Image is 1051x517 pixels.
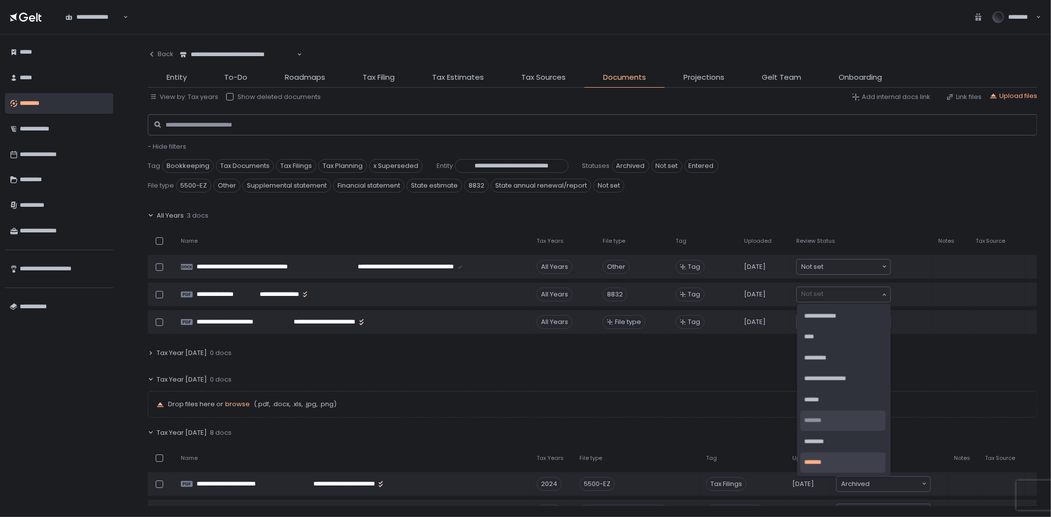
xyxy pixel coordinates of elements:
div: All Years [537,260,573,274]
span: State annual renewal/report [491,179,591,193]
span: x Superseded [369,159,423,173]
input: Search for option [801,290,881,299]
span: Supplemental statement [242,179,331,193]
span: All Years [157,211,184,220]
div: 5500-EZ [579,477,615,491]
span: Archived [841,479,870,489]
span: Archived [612,159,649,173]
span: Projections [683,72,724,83]
div: Search for option [173,44,302,65]
span: 8 docs [210,428,232,437]
span: Name [181,237,198,245]
span: 5500-EZ [176,179,211,193]
span: 3 docs [187,211,208,220]
span: Gelt Team [762,72,801,83]
span: To-Do [224,72,247,83]
input: Search for option [823,262,881,272]
span: Tax Documents [216,159,274,173]
span: Entity [167,72,187,83]
span: 0 docs [210,349,232,357]
span: Entered [684,159,718,173]
span: Other [213,179,240,193]
span: Not set [651,159,682,173]
span: Name [181,454,198,462]
span: [DATE] [744,290,766,299]
span: (.pdf, .docx, .xls, .jpg, .png) [252,400,337,409]
button: Link files [946,93,982,101]
span: [DATE] [793,480,814,488]
span: Tax Sources [521,72,566,83]
span: Notes [954,454,970,462]
span: Tax Years [537,454,564,462]
span: Not set [801,262,823,272]
div: Search for option [797,287,890,302]
div: 8832 [603,288,627,301]
span: Tax Source [976,237,1006,245]
button: Back [148,44,173,64]
span: Tax Years [537,237,564,245]
span: Bookkeeping [162,159,214,173]
button: Upload files [989,92,1037,100]
span: Uploaded [744,237,772,245]
p: Drop files here or [168,400,1029,409]
button: View by: Tax years [150,93,218,101]
span: Financial statement [333,179,405,193]
span: Tag [688,318,700,326]
span: 8832 [464,179,489,193]
input: Search for option [870,479,921,489]
span: Onboarding [839,72,882,83]
span: Tag [148,162,160,170]
span: Tax Filings [706,477,746,491]
span: File type [579,454,602,462]
span: File type [148,181,174,190]
div: Back [148,50,173,59]
span: Uploaded [793,454,820,462]
span: [DATE] [744,262,766,271]
span: Statuses [582,162,610,170]
div: Other [603,260,630,274]
span: File type [603,237,625,245]
div: All Years [537,315,573,329]
span: Documents [603,72,646,83]
button: - Hide filters [148,142,186,151]
div: All Years [537,288,573,301]
input: Search for option [295,50,296,60]
div: Search for option [837,477,930,491]
span: [DATE] [744,318,766,326]
span: Tax Year [DATE] [157,349,207,357]
span: Tag [688,262,700,271]
span: Tax Source [985,454,1015,462]
button: Add internal docs link [852,93,930,101]
span: State estimate [407,179,462,193]
span: Entity [437,162,453,170]
span: Tag [706,454,717,462]
div: Search for option [797,259,890,274]
span: Tax Filing [363,72,395,83]
span: Tax Year [DATE] [157,375,207,384]
span: Tag [676,237,686,245]
span: Notes [938,237,954,245]
span: Review Status [796,237,835,245]
span: Not set [593,179,624,193]
div: 2024 [537,477,562,491]
span: Roadmaps [285,72,325,83]
button: browse [225,400,250,409]
span: Tax Filings [276,159,316,173]
div: Search for option [59,6,128,27]
span: Tax Estimates [432,72,484,83]
span: Tax Year [DATE] [157,428,207,437]
span: Tag [688,290,700,299]
span: 0 docs [210,375,232,384]
span: File type [615,318,641,326]
span: Tax Planning [318,159,367,173]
